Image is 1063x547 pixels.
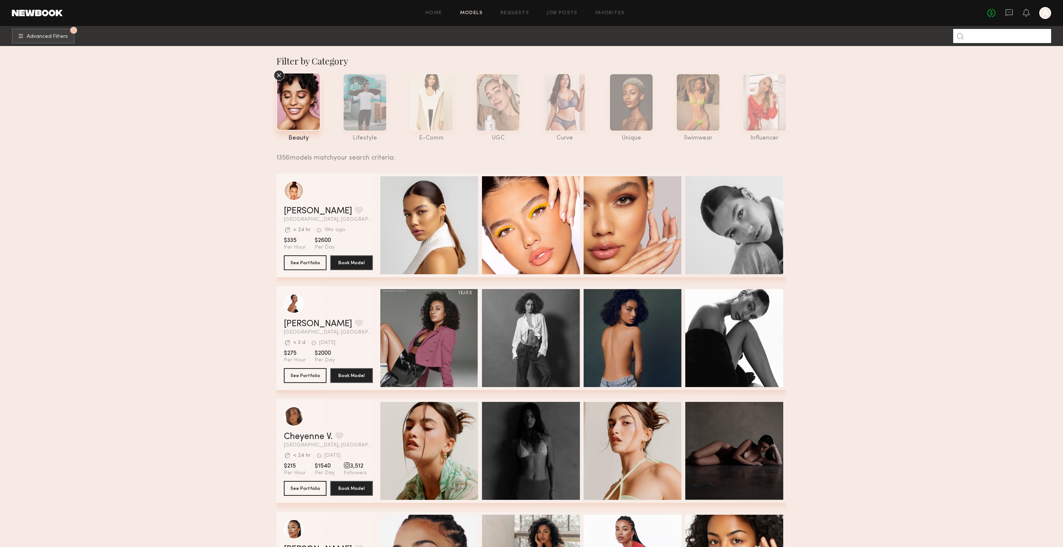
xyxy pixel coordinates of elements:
[343,135,387,141] div: lifestyle
[27,34,68,39] span: Advanced Filters
[284,481,327,496] button: See Portfolio
[315,462,335,470] span: $1540
[609,135,653,141] div: unique
[284,357,306,364] span: Per Hour
[293,453,311,458] div: < 24 hr
[742,135,787,141] div: influencer
[284,432,332,441] a: Cheyenne V.
[547,11,578,16] a: Job Posts
[276,55,787,67] div: Filter by Category
[284,470,306,476] span: Per Hour
[426,11,442,16] a: Home
[319,340,335,345] div: [DATE]
[543,135,587,141] div: curve
[293,340,305,345] div: < 3 d
[284,255,327,270] button: See Portfolio
[315,470,335,476] span: Per Day
[315,350,335,357] span: $2000
[284,350,306,357] span: $275
[284,368,327,383] button: See Portfolio
[284,443,373,448] span: [GEOGRAPHIC_DATA], [GEOGRAPHIC_DATA]
[284,330,373,335] span: [GEOGRAPHIC_DATA], [GEOGRAPHIC_DATA]
[12,29,75,43] button: 1Advanced Filters
[596,11,625,16] a: Favorites
[315,357,335,364] span: Per Day
[330,481,373,496] button: Book Model
[276,135,321,141] div: beauty
[460,11,483,16] a: Models
[324,453,341,458] div: [DATE]
[324,227,345,233] div: 19hr ago
[330,255,373,270] button: Book Model
[276,146,781,161] div: 1356 models match your search criteria:
[284,462,306,470] span: $215
[315,244,335,251] span: Per Day
[293,227,311,233] div: < 24 hr
[344,462,367,470] span: 3,512
[476,135,520,141] div: UGC
[284,320,352,328] a: [PERSON_NAME]
[284,244,306,251] span: Per Hour
[330,368,373,383] button: Book Model
[284,217,373,222] span: [GEOGRAPHIC_DATA], [GEOGRAPHIC_DATA]
[315,237,335,244] span: $2600
[284,237,306,244] span: $335
[284,207,352,216] a: [PERSON_NAME]
[1039,7,1051,19] a: A
[501,11,529,16] a: Requests
[676,135,720,141] div: swimwear
[344,470,367,476] span: Followers
[410,135,454,141] div: e-comm
[73,29,75,32] span: 1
